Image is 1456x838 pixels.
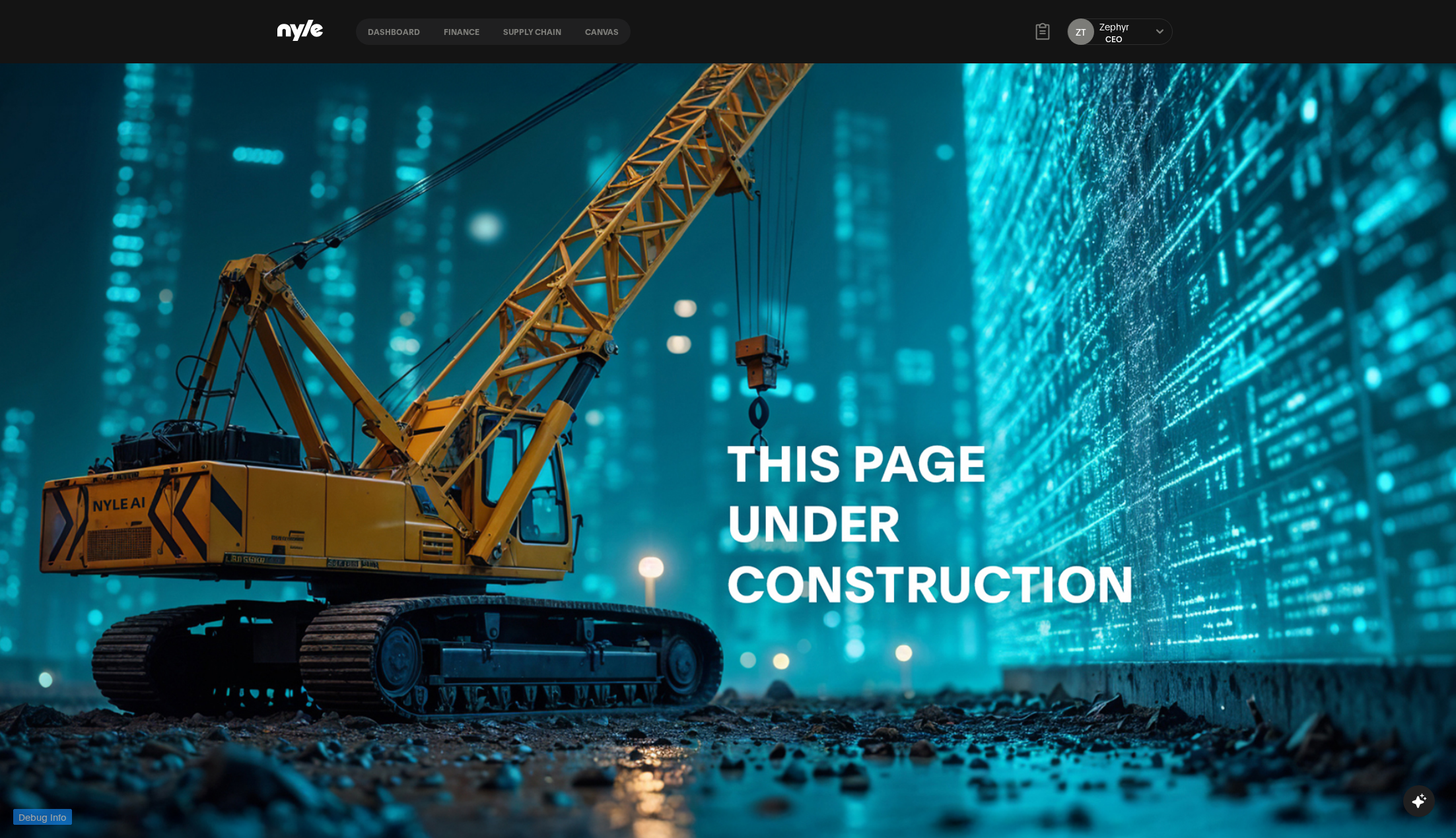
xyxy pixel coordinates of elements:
button: ZT [1068,18,1094,45]
a: Canvas [573,18,631,45]
button: ZephyrCEO [1099,20,1128,44]
a: finance [432,18,491,45]
button: Debug Info [13,809,72,825]
a: Supply chain [491,18,573,45]
a: Dashboard [356,18,432,45]
span: Debug Info [18,810,67,824]
div: Zephyr [1099,20,1128,33]
div: CEO [1099,33,1128,44]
